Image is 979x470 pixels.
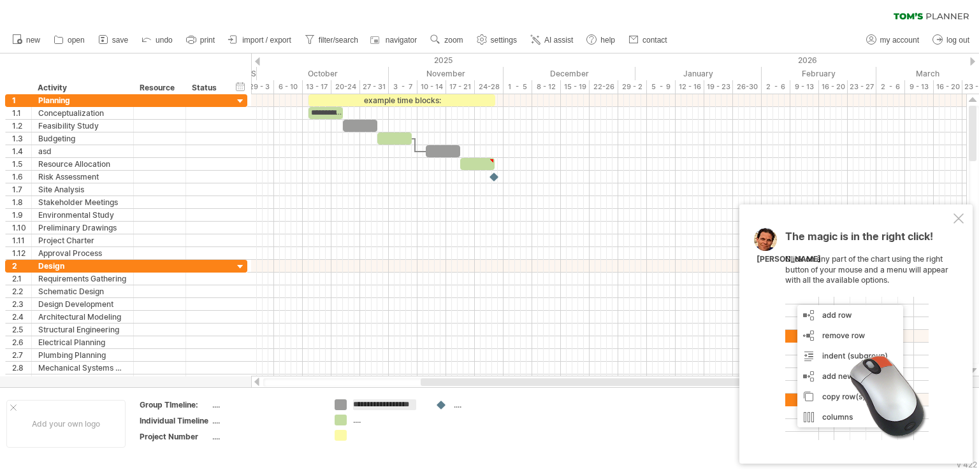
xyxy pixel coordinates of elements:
[140,431,210,442] div: Project Number
[301,32,362,48] a: filter/search
[38,285,127,297] div: Schematic Design
[590,80,618,94] div: 22-26
[12,362,31,374] div: 2.8
[140,415,210,426] div: Individual Timeline
[308,94,495,106] div: example time blocks:
[12,349,31,361] div: 2.7
[38,120,127,132] div: Feasibility Study
[676,80,704,94] div: 12 - 16
[642,36,667,45] span: contact
[331,80,360,94] div: 20-24
[38,209,127,221] div: Environmental Study
[12,222,31,234] div: 1.10
[12,324,31,336] div: 2.5
[12,273,31,285] div: 2.1
[274,80,303,94] div: 6 - 10
[704,80,733,94] div: 19 - 23
[156,36,173,45] span: undo
[880,36,919,45] span: my account
[212,415,319,426] div: ....
[863,32,923,48] a: my account
[38,298,127,310] div: Design Development
[444,36,463,45] span: zoom
[95,32,132,48] a: save
[140,82,178,94] div: Resource
[319,36,358,45] span: filter/search
[6,400,126,448] div: Add your own logo
[38,158,127,170] div: Resource Allocation
[68,36,85,45] span: open
[876,80,905,94] div: 2 - 6
[138,32,177,48] a: undo
[475,80,504,94] div: 24-28
[446,80,475,94] div: 17 - 21
[38,336,127,348] div: Electrical Planning
[12,247,31,259] div: 1.12
[38,107,127,119] div: Conceptualization
[389,80,417,94] div: 3 - 7
[790,80,819,94] div: 9 - 13
[38,247,127,259] div: Approval Process
[50,32,89,48] a: open
[532,80,561,94] div: 8 - 12
[140,399,210,410] div: Group TImeline:
[38,196,127,208] div: Stakeholder Meetings
[212,431,319,442] div: ....
[12,298,31,310] div: 2.3
[303,80,331,94] div: 13 - 17
[192,82,220,94] div: Status
[733,80,762,94] div: 26-30
[38,94,127,106] div: Planning
[757,254,821,265] div: [PERSON_NAME]
[957,460,977,469] div: v 422
[819,80,848,94] div: 16 - 20
[12,158,31,170] div: 1.5
[12,285,31,297] div: 2.2
[625,32,671,48] a: contact
[474,32,521,48] a: settings
[417,80,446,94] div: 10 - 14
[12,94,31,106] div: 1
[38,260,127,272] div: Design
[527,32,577,48] a: AI assist
[38,82,126,94] div: Activity
[38,362,127,374] div: Mechanical Systems Design
[12,171,31,183] div: 1.6
[245,80,274,94] div: 29 - 3
[785,230,933,249] span: The magic is in the right click!
[12,196,31,208] div: 1.8
[491,36,517,45] span: settings
[504,80,532,94] div: 1 - 5
[427,32,467,48] a: zoom
[583,32,619,48] a: help
[38,183,127,196] div: Site Analysis
[38,171,127,183] div: Risk Assessment
[38,273,127,285] div: Requirements Gathering
[386,36,417,45] span: navigator
[600,36,615,45] span: help
[12,336,31,348] div: 2.6
[12,311,31,323] div: 2.4
[360,80,389,94] div: 27 - 31
[12,209,31,221] div: 1.9
[389,67,504,80] div: November 2025
[38,145,127,157] div: asd
[38,374,127,387] div: Interior Design
[257,67,389,80] div: October 2025
[12,132,31,145] div: 1.3
[905,80,934,94] div: 9 - 13
[112,36,128,45] span: save
[38,311,127,323] div: Architectural Modeling
[618,80,647,94] div: 29 - 2
[544,36,573,45] span: AI assist
[647,80,676,94] div: 5 - 9
[454,399,523,410] div: ....
[12,183,31,196] div: 1.7
[38,324,127,336] div: Structural Engineering
[946,36,969,45] span: log out
[12,374,31,387] div: 2.9
[762,80,790,94] div: 2 - 6
[929,32,973,48] a: log out
[12,107,31,119] div: 1.1
[12,234,31,246] div: 1.11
